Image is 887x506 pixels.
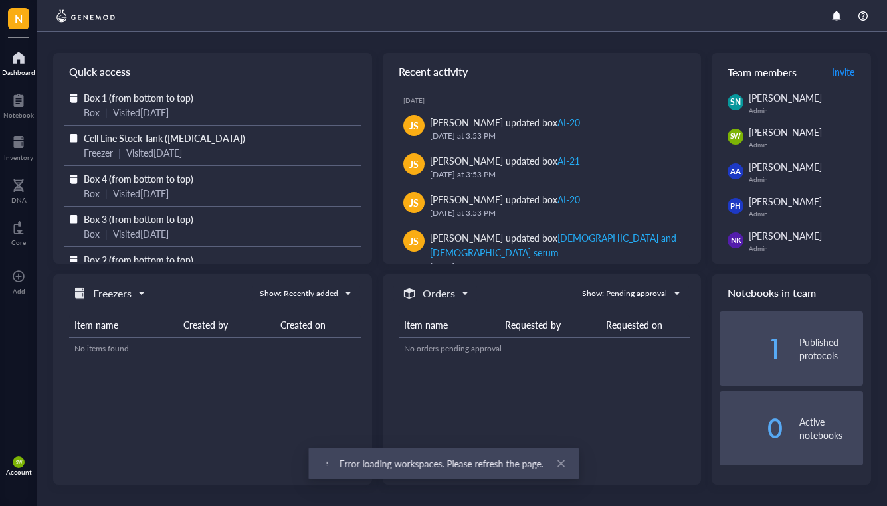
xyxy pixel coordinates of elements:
div: Box [84,186,100,201]
div: [DATE] at 3:53 PM [430,207,680,220]
a: Dashboard [2,47,35,76]
div: DNA [11,196,27,204]
span: [PERSON_NAME] [749,160,822,173]
span: [PERSON_NAME] [749,229,822,242]
div: AI-20 [557,116,580,129]
div: Admin [749,244,863,252]
span: JS [409,195,419,210]
th: Requested on [601,313,690,337]
img: genemod-logo [53,8,118,24]
div: Recent activity [383,53,702,90]
div: Add [13,287,25,295]
span: Cell Line Stock Tank ([MEDICAL_DATA]) [84,131,245,145]
span: SN [730,96,741,108]
th: Requested by [500,313,601,337]
div: [PERSON_NAME] updated box [430,192,580,207]
div: [PERSON_NAME] updated box [430,115,580,129]
div: Visited [DATE] [113,226,169,241]
div: Show: Recently added [260,288,338,299]
span: JS [409,157,419,171]
span: SW [15,460,21,465]
h5: Freezers [93,286,132,301]
a: Core [11,217,26,246]
div: Show: Pending approval [582,288,667,299]
span: JS [409,234,419,248]
div: | [118,145,121,160]
div: Visited [DATE] [113,186,169,201]
div: Notebooks in team [712,274,871,311]
span: PH [731,201,741,212]
div: Admin [749,106,863,114]
div: | [105,186,108,201]
th: Created by [178,313,275,337]
span: Box 2 (from bottom to top) [84,253,193,266]
span: Box 3 (from bottom to top) [84,212,193,226]
h5: Orders [423,286,455,301]
div: Inventory [4,153,33,161]
div: Freezer [84,145,113,160]
div: Visited [DATE] [126,145,182,160]
span: JS [409,118,419,133]
span: NK [730,235,741,246]
a: DNA [11,175,27,204]
a: JS[PERSON_NAME] updated boxAI-21[DATE] at 3:53 PM [393,148,691,187]
div: Admin [749,141,863,149]
div: Team members [712,53,871,90]
a: Notebook [3,90,34,119]
div: Notebook [3,111,34,119]
span: Box 4 (from bottom to top) [84,172,193,185]
div: AI-20 [557,193,580,206]
div: 0 [720,418,783,439]
div: No orders pending approval [404,343,685,355]
div: Box [84,105,100,120]
div: Admin [749,210,863,218]
div: [PERSON_NAME] updated box [430,153,580,168]
div: Visited [DATE] [113,105,169,120]
div: Box [84,226,100,241]
div: | [105,105,108,120]
div: Dashboard [2,68,35,76]
span: [PERSON_NAME] [749,195,822,208]
span: [PERSON_NAME] [749,126,822,139]
th: Created on [275,313,361,337]
div: Admin [749,175,863,183]
div: Account [6,468,32,476]
div: Core [11,238,26,246]
div: 1 [720,338,783,359]
div: Error loading workspaces. Please refresh the page. [339,456,543,471]
a: JS[PERSON_NAME] updated boxAI-20[DATE] at 3:53 PM [393,187,691,225]
a: JS[PERSON_NAME] updated boxAI-20[DATE] at 3:53 PM [393,110,691,148]
div: [DATE] [403,96,691,104]
span: SW [730,131,741,141]
span: close [556,459,565,468]
div: [DATE] at 3:53 PM [430,129,680,143]
a: JS[PERSON_NAME] updated box[DEMOGRAPHIC_DATA] and [DEMOGRAPHIC_DATA] serum[DATE] at 3:51 PM [393,225,691,278]
th: Item name [69,313,178,337]
div: | [105,226,108,241]
span: Invite [832,65,854,78]
div: No items found [74,343,355,355]
th: Item name [399,313,500,337]
button: Invite [831,61,855,82]
div: Active notebooks [799,415,863,442]
span: Box 1 (from bottom to top) [84,91,193,104]
span: N [15,10,23,27]
span: [PERSON_NAME] [749,91,822,104]
a: Inventory [4,132,33,161]
a: Close [553,456,568,471]
div: AI-21 [557,154,580,167]
div: Quick access [53,53,372,90]
span: AA [731,166,741,177]
div: [PERSON_NAME] updated box [430,230,680,260]
div: Published protocols [799,335,863,362]
div: [DATE] at 3:53 PM [430,168,680,181]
